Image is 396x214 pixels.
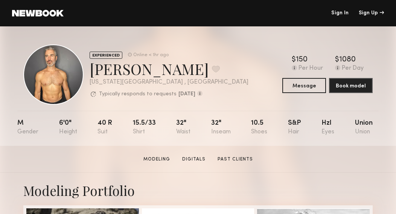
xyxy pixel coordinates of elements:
[299,65,323,72] div: Per Hour
[339,56,356,64] div: 1080
[282,78,326,93] button: Message
[359,11,384,16] div: Sign Up
[133,53,169,58] div: Online < 1hr ago
[178,92,195,97] b: [DATE]
[59,120,77,135] div: 6'0"
[90,59,248,79] div: [PERSON_NAME]
[97,120,112,135] div: 40 r
[296,56,308,64] div: 150
[288,120,301,135] div: S&P
[179,156,209,163] a: Digitals
[335,56,339,64] div: $
[355,120,373,135] div: Union
[99,92,177,97] p: Typically responds to requests
[23,182,373,199] div: Modeling Portfolio
[176,120,190,135] div: 32"
[17,120,38,135] div: M
[90,79,248,86] div: [US_STATE][GEOGRAPHIC_DATA] , [GEOGRAPHIC_DATA]
[292,56,296,64] div: $
[211,120,231,135] div: 32"
[90,52,122,59] div: EXPERIENCED
[133,120,156,135] div: 15.5/33
[251,120,267,135] div: 10.5
[321,120,334,135] div: Hzl
[140,156,173,163] a: Modeling
[331,11,349,16] a: Sign In
[342,65,364,72] div: Per Day
[215,156,256,163] a: Past Clients
[329,78,373,93] button: Book model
